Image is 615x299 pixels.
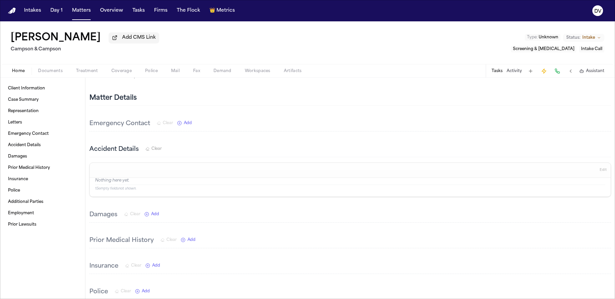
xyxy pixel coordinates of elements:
h2: Matter Details [89,93,137,103]
span: Add [151,212,159,217]
span: Type : [527,35,538,39]
button: Add New [177,120,192,126]
p: Nothing here yet. [95,178,605,185]
button: Edit Type: Unknown [525,34,560,41]
button: Intakes [21,5,44,17]
span: Add [152,263,160,268]
button: Add Task [526,66,535,76]
span: Workspaces [245,68,270,74]
h2: Campson & Campson [11,45,159,53]
span: Clear [151,146,162,152]
button: Add New [144,212,159,217]
span: Clear [166,237,177,243]
a: Damages [5,151,80,162]
a: Police [5,185,80,196]
button: Clear Accident Details [145,146,162,152]
span: Intake Call [581,47,602,51]
button: Matters [69,5,93,17]
span: Clear [131,263,141,268]
h3: Emergency Contact [89,119,150,128]
button: Clear Police [115,289,131,294]
button: Make a Call [553,66,562,76]
p: 15 empty fields not shown. [95,186,605,191]
span: Add [142,289,150,294]
button: Clear Prior Medical History [160,237,177,243]
span: Fax [193,68,200,74]
span: Coverage [111,68,132,74]
a: Letters [5,117,80,128]
a: Client Information [5,83,80,94]
span: Mail [171,68,180,74]
span: Demand [213,68,231,74]
button: Day 1 [48,5,65,17]
a: Employment [5,208,80,219]
button: Overview [97,5,126,17]
h3: Prior Medical History [89,236,154,245]
a: Home [8,8,16,14]
span: Clear [163,120,173,126]
span: Treatment [76,68,98,74]
a: Prior Medical History [5,163,80,173]
span: Artifacts [284,68,302,74]
button: Edit [598,165,609,176]
a: Insurance [5,174,80,185]
button: Clear Emergency Contact [157,120,173,126]
button: Clear Damages [124,212,140,217]
span: Screening & [MEDICAL_DATA] [513,47,574,51]
a: Representation [5,106,80,116]
button: Tasks [130,5,147,17]
button: Tasks [492,68,503,74]
button: crownMetrics [207,5,237,17]
span: Edit [600,168,607,173]
span: Add [187,237,195,243]
button: Activity [507,68,522,74]
span: Add [184,120,192,126]
button: Create Immediate Task [539,66,549,76]
h3: Insurance [89,262,118,271]
button: Add New [145,263,160,268]
button: Change status from Intake [563,34,604,42]
button: Edit service: Intake Call [579,46,604,52]
span: Home [12,68,25,74]
span: Assistant [586,68,604,74]
h1: [PERSON_NAME] [11,32,101,44]
button: Edit matter name [11,32,101,44]
button: Add CMS Link [109,32,159,43]
h3: Damages [89,210,117,220]
h3: Police [89,287,108,297]
span: Clear [121,289,131,294]
span: Status: [566,35,580,40]
img: Finch Logo [8,8,16,14]
a: Case Summary [5,94,80,105]
span: Intake [582,35,595,40]
button: Clear Insurance [125,263,141,268]
span: Police [145,68,158,74]
button: Assistant [579,68,604,74]
button: Edit service: Screening & Retainer [511,46,576,52]
span: Documents [38,68,63,74]
a: Additional Parties [5,197,80,207]
span: Clear [130,212,140,217]
button: Add New [181,237,195,243]
button: The Flock [174,5,203,17]
a: Accident Details [5,140,80,151]
span: Add CMS Link [122,34,156,41]
button: Firms [151,5,170,17]
a: Emergency Contact [5,128,80,139]
span: Unknown [539,35,558,39]
a: Prior Lawsuits [5,219,80,230]
h3: Accident Details [89,145,139,154]
button: Add New [135,289,150,294]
